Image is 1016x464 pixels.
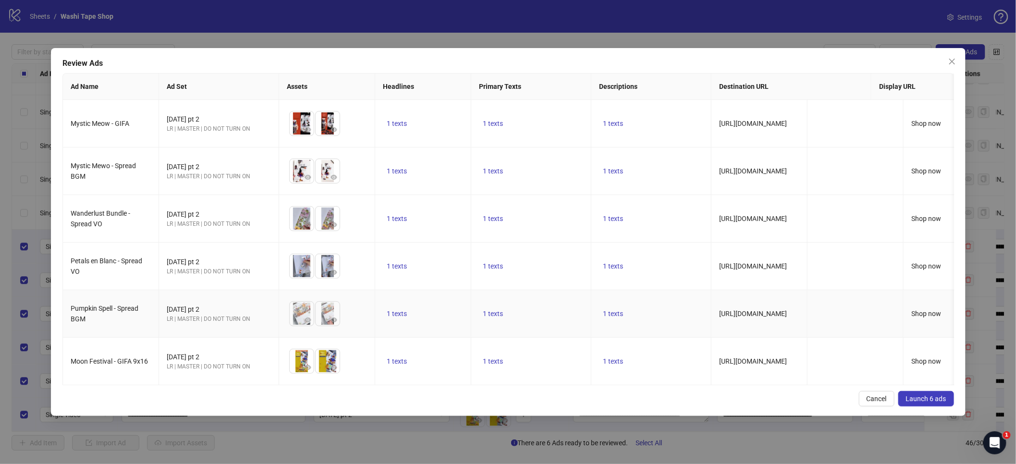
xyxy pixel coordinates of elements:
[483,357,503,365] span: 1 texts
[305,126,311,133] span: eye
[599,355,627,367] button: 1 texts
[331,269,337,276] span: eye
[603,167,623,175] span: 1 texts
[71,257,142,275] span: Petals en Blanc - Spread VO
[911,310,941,317] span: Shop now
[331,174,337,181] span: eye
[603,357,623,365] span: 1 texts
[71,120,129,127] span: Mystic Meow - GIFA
[383,355,411,367] button: 1 texts
[279,73,375,100] th: Assets
[479,260,507,272] button: 1 texts
[316,254,340,278] img: Asset 2
[328,124,340,135] button: Preview
[719,310,787,317] span: [URL][DOMAIN_NAME]
[911,215,941,222] span: Shop now
[167,315,271,324] div: LR | MASTER | DO NOT TURN ON
[906,395,946,403] span: Launch 6 ads
[305,221,311,228] span: eye
[911,357,941,365] span: Shop now
[328,219,340,231] button: Preview
[316,302,340,326] img: Asset 2
[483,310,503,317] span: 1 texts
[167,114,271,124] div: [DATE] pt 2
[305,364,311,371] span: eye
[328,267,340,278] button: Preview
[599,165,627,177] button: 1 texts
[63,73,159,100] th: Ad Name
[302,124,314,135] button: Preview
[599,213,627,224] button: 1 texts
[290,207,314,231] img: Asset 1
[167,124,271,134] div: LR | MASTER | DO NOT TURN ON
[290,254,314,278] img: Asset 1
[983,431,1006,454] iframe: Intercom live chat
[479,213,507,224] button: 1 texts
[331,126,337,133] span: eye
[719,120,787,127] span: [URL][DOMAIN_NAME]
[331,221,337,228] span: eye
[167,161,271,172] div: [DATE] pt 2
[479,165,507,177] button: 1 texts
[383,213,411,224] button: 1 texts
[471,73,591,100] th: Primary Texts
[302,362,314,373] button: Preview
[603,262,623,270] span: 1 texts
[305,269,311,276] span: eye
[948,58,955,65] span: close
[167,304,271,315] div: [DATE] pt 2
[290,159,314,183] img: Asset 1
[383,308,411,319] button: 1 texts
[305,174,311,181] span: eye
[911,167,941,175] span: Shop now
[328,171,340,183] button: Preview
[71,357,148,365] span: Moon Festival - GIFA 9x16
[167,209,271,220] div: [DATE] pt 2
[387,120,407,127] span: 1 texts
[387,262,407,270] span: 1 texts
[387,215,407,222] span: 1 texts
[483,120,503,127] span: 1 texts
[328,314,340,326] button: Preview
[599,118,627,129] button: 1 texts
[387,167,407,175] span: 1 texts
[167,267,271,276] div: LR | MASTER | DO NOT TURN ON
[944,54,959,69] button: Close
[719,167,787,175] span: [URL][DOMAIN_NAME]
[167,172,271,181] div: LR | MASTER | DO NOT TURN ON
[316,111,340,135] img: Asset 2
[62,58,954,69] div: Review Ads
[479,118,507,129] button: 1 texts
[383,260,411,272] button: 1 texts
[1003,431,1011,439] span: 1
[387,357,407,365] span: 1 texts
[316,349,340,373] img: Asset 2
[911,262,941,270] span: Shop now
[71,162,136,180] span: Mystic Mewo - Spread BGM
[302,219,314,231] button: Preview
[599,308,627,319] button: 1 texts
[603,310,623,317] span: 1 texts
[479,308,507,319] button: 1 texts
[167,362,271,371] div: LR | MASTER | DO NOT TURN ON
[483,262,503,270] span: 1 texts
[316,159,340,183] img: Asset 2
[71,209,130,228] span: Wanderlust Bundle - Spread VO
[898,391,954,406] button: Launch 6 ads
[711,73,871,100] th: Destination URL
[71,305,138,323] span: Pumpkin Spell - Spread BGM
[866,395,886,403] span: Cancel
[383,165,411,177] button: 1 texts
[479,355,507,367] button: 1 texts
[302,267,314,278] button: Preview
[316,207,340,231] img: Asset 2
[858,391,894,406] button: Cancel
[483,215,503,222] span: 1 texts
[302,171,314,183] button: Preview
[719,215,787,222] span: [URL][DOMAIN_NAME]
[331,317,337,323] span: eye
[871,73,967,100] th: Display URL
[290,111,314,135] img: Asset 1
[599,260,627,272] button: 1 texts
[290,302,314,326] img: Asset 1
